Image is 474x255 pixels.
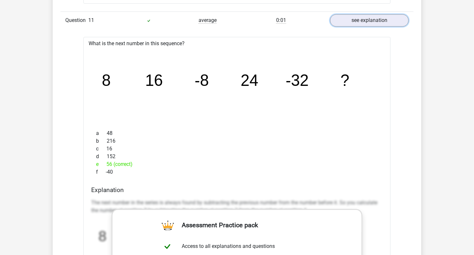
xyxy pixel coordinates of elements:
span: Question [65,16,88,24]
span: 11 [88,17,94,23]
div: 48 [91,129,383,137]
tspan: ? [340,71,349,89]
span: d [96,153,107,160]
tspan: 8 [102,71,111,89]
span: b [96,137,107,145]
span: f [96,168,106,176]
h4: Explanation [91,186,383,194]
div: -40 [91,168,383,176]
div: 56 (correct) [91,160,383,168]
tspan: 24 [241,71,258,89]
span: 0:01 [276,17,286,24]
tspan: -8 [195,71,209,89]
span: average [199,17,217,24]
p: The next number in the series is always found by subtracting the previous number from the number ... [91,199,383,214]
span: e [96,160,106,168]
tspan: 8 [99,228,107,244]
div: 152 [91,153,383,160]
div: 16 [91,145,383,153]
span: c [96,145,106,153]
a: see explanation [330,14,409,26]
tspan: -32 [286,71,309,89]
div: 216 [91,137,383,145]
tspan: 16 [145,71,163,89]
span: a [96,129,107,137]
